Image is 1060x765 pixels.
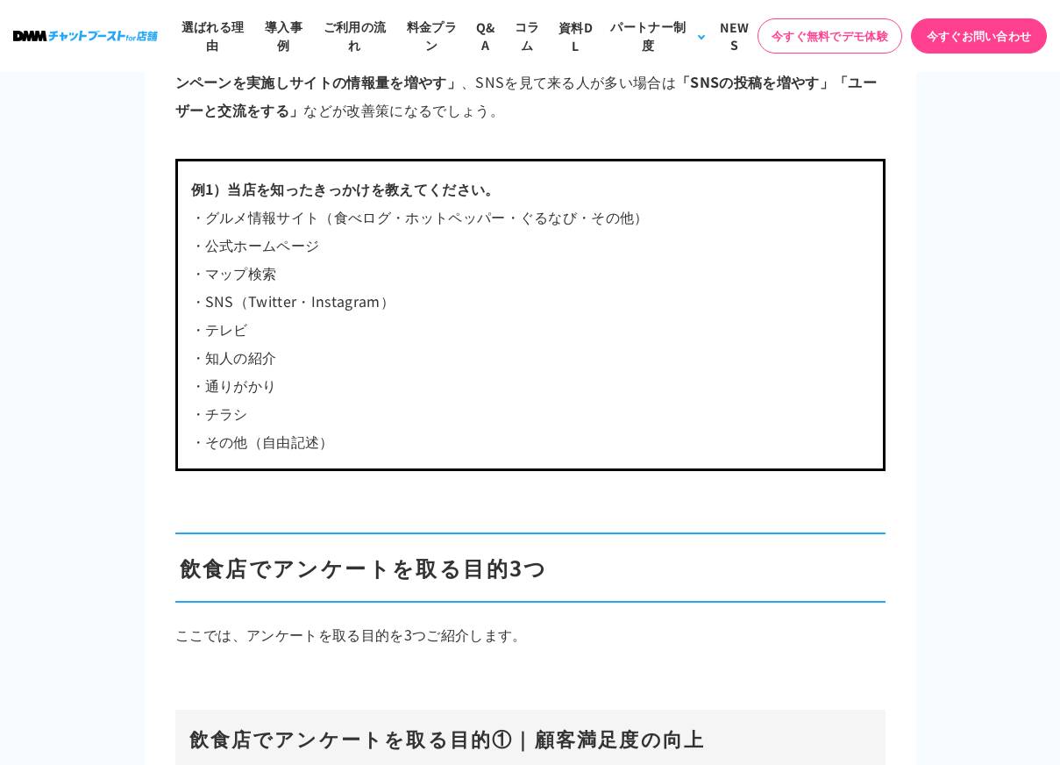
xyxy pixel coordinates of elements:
[606,18,690,54] div: パートナー制度
[175,533,886,603] h2: 飲食店でアンケートを取る目的3つ
[191,203,870,231] p: ・グルメ情報サイト（食べログ・ホットペッパー・ぐるなび・その他）
[175,39,886,124] p: 例えば、グルメ情報サイトを見て来る人が多い場合は 、SNSを見て来る人が多い場合は などが改善策になるでしょう。
[911,18,1047,54] a: 今すぐお問い合わせ
[191,315,870,343] p: ・テレビ
[175,620,886,648] p: ここでは、アンケートを取る目的を3つご紹介します。
[191,287,870,315] p: ・SNS（Twitter・Instagram）
[191,399,870,427] p: ・チラシ
[191,343,870,371] p: ・知人の紹介
[13,31,158,40] img: ロゴ
[191,427,870,455] p: ・その他（自由記述）
[191,371,870,399] p: ・通りがかり
[191,259,870,287] p: ・マップ検索
[191,231,870,259] p: ・公式ホームページ
[758,18,902,54] a: 今すぐ無料でデモ体験
[191,178,500,199] b: 例1）当店を知ったきっかけを教えてください。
